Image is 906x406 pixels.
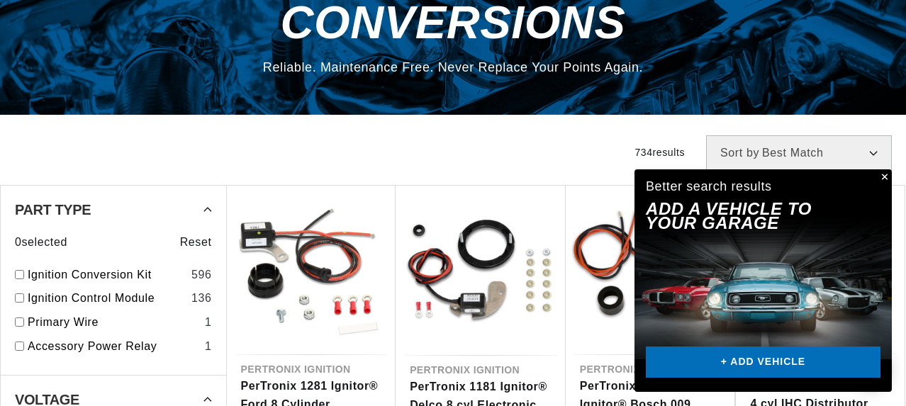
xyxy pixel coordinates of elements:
div: 1 [205,313,212,332]
select: Sort by [706,135,892,171]
button: Close [875,169,892,186]
a: Ignition Control Module [28,289,186,308]
a: Ignition Conversion Kit [28,266,186,284]
div: 136 [191,289,212,308]
h2: Add A VEHICLE to your garage [646,202,845,231]
span: 734 results [634,147,685,158]
a: Primary Wire [28,313,199,332]
span: Reliable. Maintenance Free. Never Replace Your Points Again. [263,60,643,74]
div: 596 [191,266,212,284]
div: 1 [205,337,212,356]
div: Better search results [646,176,772,197]
span: Sort by [720,147,759,159]
a: Accessory Power Relay [28,337,199,356]
a: + ADD VEHICLE [646,346,880,378]
span: 0 selected [15,233,67,252]
span: Part Type [15,203,91,217]
span: Reset [180,233,212,252]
